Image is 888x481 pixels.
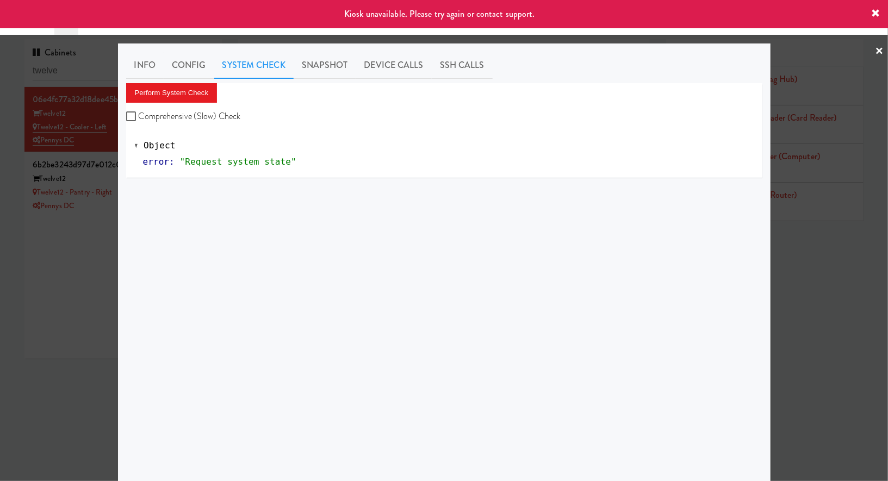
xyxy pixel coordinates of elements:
[126,108,241,124] label: Comprehensive (Slow) Check
[126,83,218,103] button: Perform System Check
[214,52,294,79] a: System Check
[169,157,175,167] span: :
[144,140,175,151] span: Object
[126,113,139,121] input: Comprehensive (Slow) Check
[294,52,356,79] a: Snapshot
[180,157,296,167] span: "Request system state"
[875,35,884,68] a: ×
[356,52,432,79] a: Device Calls
[344,8,535,20] span: Kiosk unavailable. Please try again or contact support.
[143,157,170,167] span: error
[432,52,493,79] a: SSH Calls
[164,52,214,79] a: Config
[126,52,164,79] a: Info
